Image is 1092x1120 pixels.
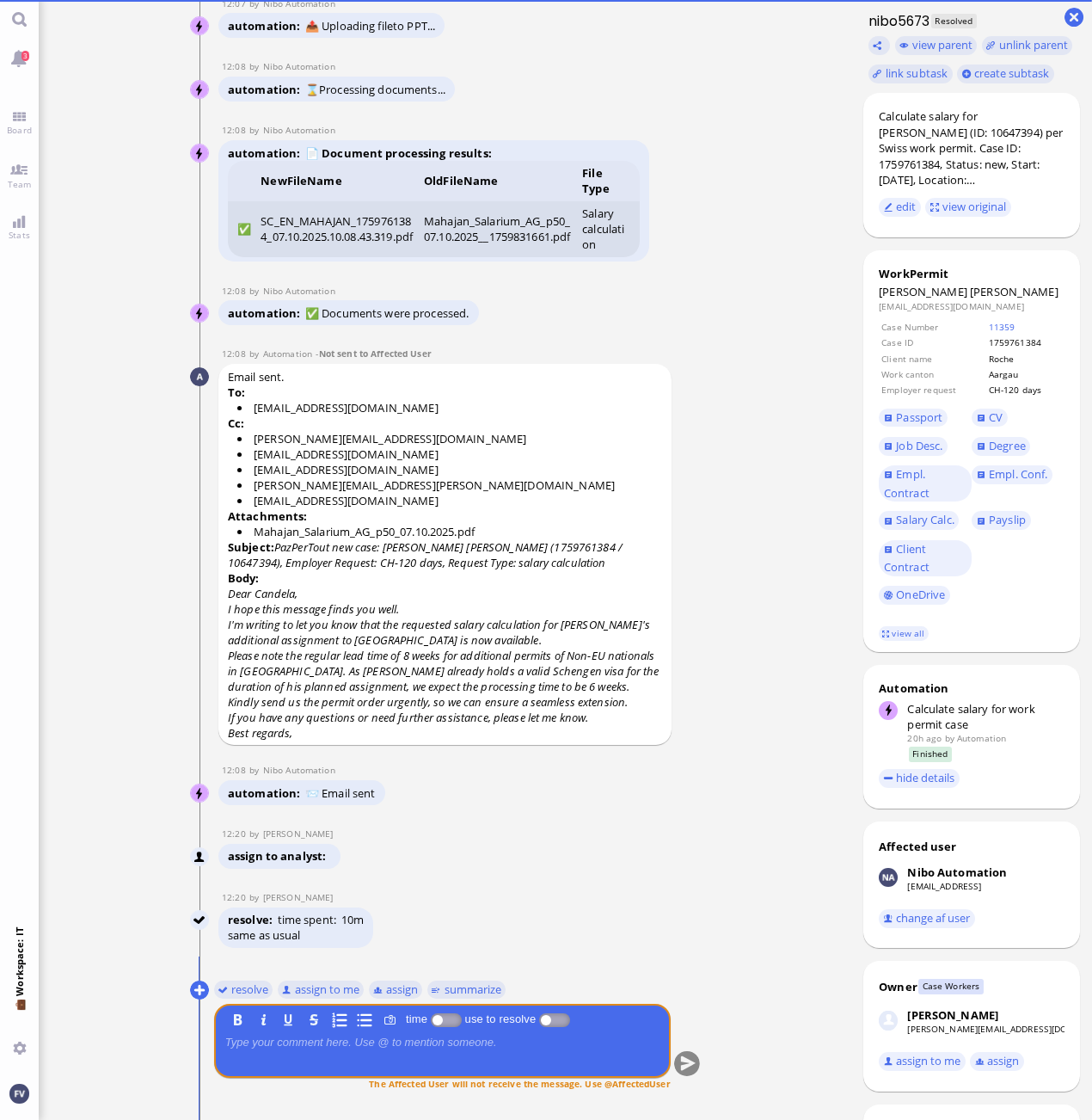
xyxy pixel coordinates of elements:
[879,108,1064,188] div: Calculate salary for [PERSON_NAME] (ID: 10647394) per Swiss work permit. Case ID: 1759761384, Sta...
[237,446,662,462] li: [EMAIL_ADDRESS][DOMAIN_NAME]
[972,437,1030,456] a: Degree
[228,912,278,927] span: resolve
[228,1010,247,1029] button: B
[989,512,1026,527] span: Payslip
[426,980,506,999] button: summarize
[879,284,967,299] span: [PERSON_NAME]
[945,732,954,744] span: by
[249,891,263,903] span: by
[263,124,335,136] span: automation@nibo.ai
[213,980,273,999] button: resolve
[222,891,249,903] span: 12:20
[237,462,662,477] li: [EMAIL_ADDRESS][DOMAIN_NAME]
[228,617,662,648] p: I'm writing to let you know that the requested salary calculation for [PERSON_NAME]'s additional ...
[249,285,263,297] span: by
[228,785,305,801] span: automation
[879,1052,966,1071] button: assign to me
[304,1010,323,1029] button: S
[279,1010,298,1029] button: U
[222,60,249,72] span: 12:08
[907,701,1064,732] div: Calculate salary for work permit case
[228,385,245,400] strong: To:
[3,124,36,136] span: Board
[419,201,577,257] td: Mahajan_Salarium_AG_p50_07.10.2025__1759831661.pdf
[249,828,263,840] span: by
[989,409,1003,425] span: CV
[988,383,1063,397] td: CH-120 days
[228,725,662,741] p: Best regards,
[278,912,336,927] span: time spent
[879,300,1064,312] dd: [EMAIL_ADDRESS][DOMAIN_NAME]
[249,764,263,776] span: by
[884,466,929,501] span: Empl. Contract
[228,601,662,617] p: I hope this message finds you well.
[895,36,978,55] button: view parent
[254,1010,273,1029] button: I
[191,145,210,163] img: Nibo Automation
[228,305,305,321] span: automation
[249,124,263,136] span: by
[925,198,1011,217] button: view original
[578,201,640,257] td: Salary calculation
[957,65,1054,83] button: create subtask
[263,828,334,840] span: anand.pazhenkottil@bluelakelegal.com
[305,145,492,161] strong: 📄 Document processing results:
[578,161,640,201] th: File Type
[3,178,36,190] span: Team
[461,1012,538,1025] label: use to resolve
[879,1011,898,1030] img: Anand Pazhenkottil
[880,320,985,334] td: Case Number
[249,60,263,72] span: by
[222,348,249,360] span: 12:08
[886,65,948,81] span: link subtask
[879,540,972,577] a: Client Contract
[191,785,210,803] img: Nibo Automation
[879,511,959,530] a: Salary Calc.
[880,367,985,381] td: Work canton
[228,18,305,34] span: automation
[237,431,662,446] li: [PERSON_NAME][EMAIL_ADDRESS][DOMAIN_NAME]
[368,980,422,999] button: assign
[305,18,435,34] span: 📤 Uploading file to PPT...
[868,65,953,83] task-group-action-menu: link subtask
[228,539,623,570] i: PazPerTout new case: [PERSON_NAME] [PERSON_NAME] (1759761384 / 10647394), Employer Request: CH-12...
[918,979,983,994] span: Case Workers
[369,1077,670,1089] span: The Affected User will not receive the message. Use @AffectedUser
[222,764,249,776] span: 12:08
[237,524,662,539] li: Mahajan_Salarium_AG_p50_07.10.2025.pdf
[191,17,210,36] img: Nibo Automation
[228,415,244,431] strong: Cc:
[228,369,662,741] span: Email sent.
[191,848,210,867] img: Anand Pazhenkottil
[190,367,209,386] img: Automation
[228,539,274,555] strong: Subject:
[228,82,305,97] span: automation
[884,541,929,575] span: Client Contract
[957,732,1006,744] span: automation@bluelakelegal.com
[907,865,1007,880] div: Nibo Automation
[972,409,1008,428] a: CV
[228,848,331,864] span: assign to analyst
[879,979,917,994] div: Owner
[222,124,249,136] span: 12:08
[907,1007,998,1023] div: [PERSON_NAME]
[228,927,364,943] p: same as usual
[305,82,445,97] span: ⌛Processing documents...
[228,710,662,725] p: If you have any questions or need further assistance, please let me know.
[982,36,1073,55] button: unlink parent
[988,352,1063,366] td: Roche
[21,51,29,61] span: 3
[228,570,260,586] strong: Body:
[228,201,256,257] td: ✅
[256,161,420,201] th: NewFileName
[228,508,308,524] strong: Attachments:
[13,996,26,1035] span: 💼 Workspace: IT
[879,839,956,854] div: Affected user
[879,626,929,641] a: view all
[972,511,1031,530] a: Payslip
[988,367,1063,381] td: Aargau
[222,285,249,297] span: 12:08
[880,335,985,349] td: Case ID
[880,352,985,366] td: Client name
[879,586,950,605] a: OneDrive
